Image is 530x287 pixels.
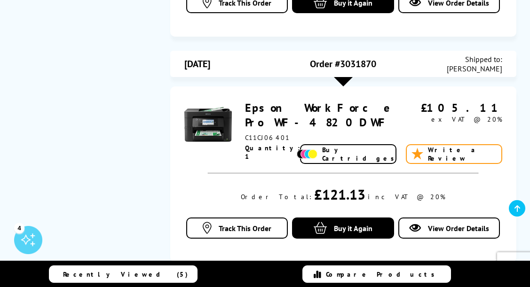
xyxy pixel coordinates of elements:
span: Order #3031870 [310,58,376,70]
a: Buy it Again [292,217,394,239]
a: Track This Order [186,217,288,239]
span: [PERSON_NAME] [447,64,502,73]
img: Epson WorkForce Pro WF-4820DWF [184,101,232,148]
a: Epson WorkForce Pro WF-4820DWF [245,101,400,130]
img: Add Cartridges [297,149,317,159]
a: Recently Viewed (5) [49,265,198,283]
div: £121.13 [314,185,365,203]
a: View Order Details [398,217,500,239]
span: Write a Review [428,146,497,163]
a: Write a Review [406,144,502,164]
span: [DATE] [184,58,210,70]
span: Recently Viewed (5) [63,270,188,279]
span: Quantity: 1 [245,144,300,161]
a: Buy Cartridges [300,144,396,164]
div: Order Total: [241,193,312,201]
span: Track This Order [219,224,271,233]
span: View Order Details [428,224,489,233]
span: Compare Products [326,270,440,279]
div: £105.11 [421,101,502,115]
div: C11CJ06401 [245,133,421,142]
div: 4 [14,223,24,233]
span: Buy it Again [334,224,372,233]
a: Compare Products [302,265,451,283]
div: ex VAT @ 20% [421,115,502,124]
span: Buy Cartridges [322,146,399,163]
span: Shipped to: [447,54,502,64]
div: inc VAT @ 20% [368,193,445,201]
